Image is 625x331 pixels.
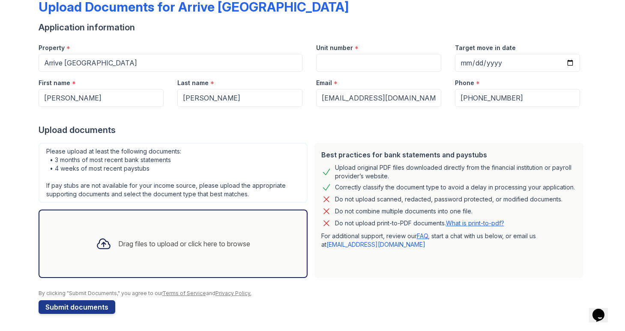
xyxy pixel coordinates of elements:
[39,79,70,87] label: First name
[215,290,251,296] a: Privacy Policy.
[39,300,115,314] button: Submit documents
[321,150,577,160] div: Best practices for bank statements and paystubs
[118,239,250,249] div: Drag files to upload or click here to browse
[446,219,504,227] a: What is print-to-pdf?
[455,79,474,87] label: Phone
[162,290,206,296] a: Terms of Service
[335,194,562,204] div: Do not upload scanned, redacted, password protected, or modified documents.
[326,241,425,248] a: [EMAIL_ADDRESS][DOMAIN_NAME]
[335,163,577,180] div: Upload original PDF files downloaded directly from the financial institution or payroll provider’...
[39,124,587,136] div: Upload documents
[39,290,587,297] div: By clicking "Submit Documents," you agree to our and
[335,206,472,216] div: Do not combine multiple documents into one file.
[39,143,308,203] div: Please upload at least the following documents: • 3 months of most recent bank statements • 4 wee...
[589,297,616,322] iframe: chat widget
[335,182,575,192] div: Correctly classify the document type to avoid a delay in processing your application.
[316,44,353,52] label: Unit number
[316,79,332,87] label: Email
[39,44,65,52] label: Property
[455,44,516,52] label: Target move in date
[39,21,587,33] div: Application information
[177,79,209,87] label: Last name
[321,232,577,249] p: For additional support, review our , start a chat with us below, or email us at
[417,232,428,239] a: FAQ
[335,219,504,228] p: Do not upload print-to-PDF documents.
